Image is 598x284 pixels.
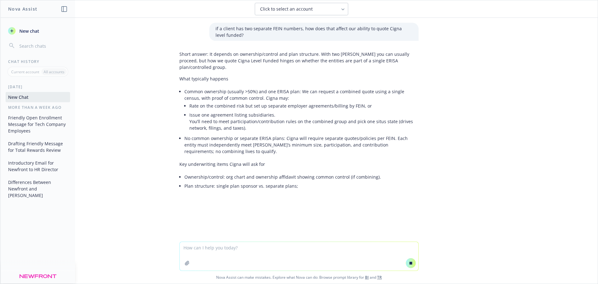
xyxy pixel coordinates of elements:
button: Friendly Open Enrollment Message for Tech Company Employees [6,113,70,136]
a: BI [365,275,369,280]
button: New Chat [6,92,70,102]
li: Rate on the combined risk but set up separate employer agreements/billing by FEIN, or [189,101,419,110]
button: New chat [6,25,70,36]
li: Ownership/control: org chart and ownership affidavit showing common control (if combining). [184,172,419,181]
p: Current account [11,69,39,75]
a: TR [377,275,382,280]
p: Common ownership (usually >50%) and one ERISA plan: We can request a combined quote using a singl... [184,88,419,101]
span: Nova Assist can make mistakes. Explore what Nova can do: Browse prompt library for and [3,271,595,284]
h1: Nova Assist [8,6,37,12]
p: What typically happens [179,75,419,82]
span: New chat [18,28,39,34]
span: Click to select an account [260,6,313,12]
p: Short answer: It depends on ownership/control and plan structure. With two [PERSON_NAME] you can ... [179,51,419,70]
p: Key underwriting items Cigna will ask for [179,161,419,167]
button: Click to select an account [255,3,348,15]
li: Plan structure: single plan sponsor vs. separate plans; [184,181,419,190]
input: Search chats [18,41,68,50]
div: Chat History [1,59,75,64]
div: [DATE] [1,84,75,89]
div: More than a week ago [1,105,75,110]
p: if a client has two separate FEIN numbers, how does that affect our ability to quote Cigna level ... [216,25,412,38]
button: Drafting Friendly Message for Total Rewards Review [6,138,70,155]
p: All accounts [44,69,64,75]
li: Issue one agreement listing subsidiaries. You’ll need to meet participation/contribution rules on... [189,110,419,132]
p: No common ownership or separate ERISA plans: Cigna will require separate quotes/policies per FEIN... [184,135,419,155]
button: Introductory Email for Newfront to HR Director [6,158,70,175]
button: Differences Between Newfront and [PERSON_NAME] [6,177,70,200]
